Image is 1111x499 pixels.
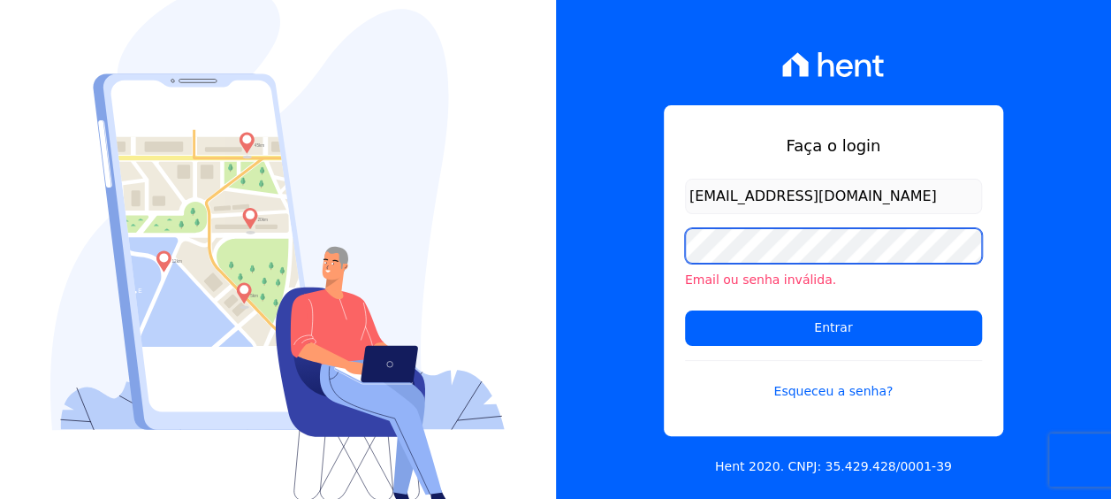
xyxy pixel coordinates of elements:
[685,179,982,214] input: Email
[685,311,982,346] input: Entrar
[685,134,982,157] h1: Faça o login
[685,360,982,401] a: Esqueceu a senha?
[685,271,982,289] li: Email ou senha inválida.
[715,457,952,476] p: Hent 2020. CNPJ: 35.429.428/0001-39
